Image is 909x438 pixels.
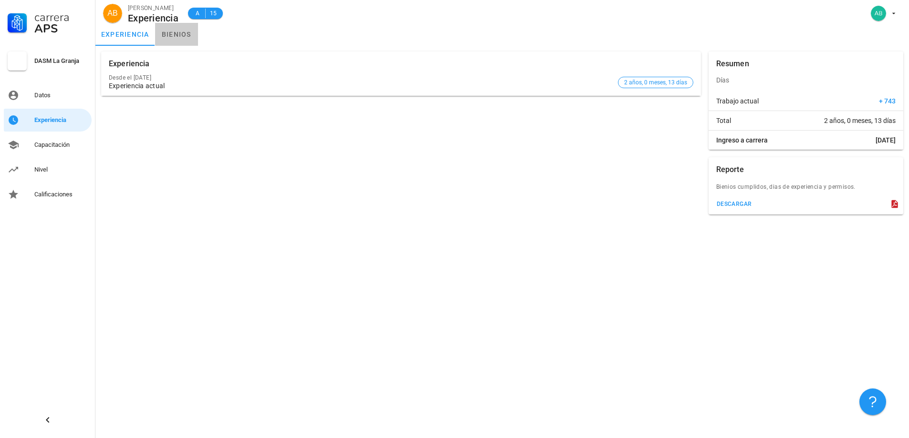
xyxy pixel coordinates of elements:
span: [DATE] [876,135,896,145]
div: descargar [716,201,752,207]
div: Carrera [34,11,88,23]
div: Datos [34,92,88,99]
div: Experiencia actual [109,82,614,90]
a: experiencia [95,23,155,46]
div: Capacitación [34,141,88,149]
div: Resumen [716,51,749,76]
div: avatar [871,6,886,21]
a: Experiencia [4,109,92,132]
span: Trabajo actual [716,96,759,106]
span: 15 [209,9,217,18]
span: 2 años, 0 meses, 13 días [624,77,687,88]
a: Capacitación [4,133,92,156]
div: Experiencia [128,13,178,23]
a: bienios [155,23,198,46]
span: Ingreso a carrera [716,135,768,145]
div: Reporte [716,157,744,182]
div: Nivel [34,166,88,173]
button: descargar [712,197,756,211]
div: DASM La Granja [34,57,88,65]
span: A [194,9,201,18]
span: AB [107,4,117,23]
div: APS [34,23,88,34]
a: Nivel [4,158,92,181]
div: [PERSON_NAME] [128,3,178,13]
span: 2 años, 0 meses, 13 días [824,116,896,125]
div: avatar [103,4,122,23]
div: Calificaciones [34,191,88,198]
div: Bienios cumplidos, dias de experiencia y permisos. [709,182,903,197]
div: Experiencia [34,116,88,124]
div: Desde el [DATE] [109,74,614,81]
a: Datos [4,84,92,107]
a: Calificaciones [4,183,92,206]
div: Días [709,69,903,92]
div: Experiencia [109,51,150,76]
span: Total [716,116,731,125]
span: + 743 [879,96,896,106]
